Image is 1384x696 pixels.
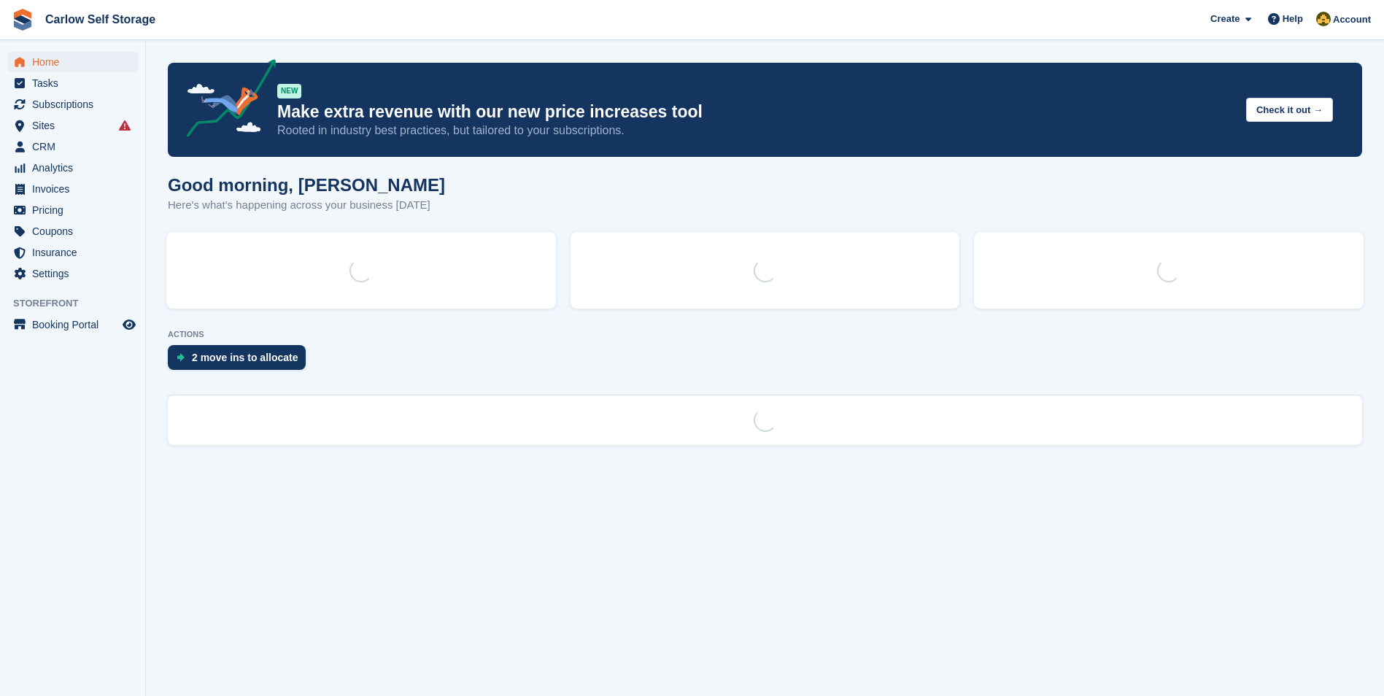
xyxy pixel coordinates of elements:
[7,73,138,93] a: menu
[277,84,301,98] div: NEW
[7,263,138,284] a: menu
[32,136,120,157] span: CRM
[168,175,445,195] h1: Good morning, [PERSON_NAME]
[32,158,120,178] span: Analytics
[7,200,138,220] a: menu
[7,242,138,263] a: menu
[192,352,298,363] div: 2 move ins to allocate
[32,73,120,93] span: Tasks
[7,179,138,199] a: menu
[1333,12,1371,27] span: Account
[120,316,138,333] a: Preview store
[174,59,277,142] img: price-adjustments-announcement-icon-8257ccfd72463d97f412b2fc003d46551f7dbcb40ab6d574587a9cd5c0d94...
[32,314,120,335] span: Booking Portal
[1283,12,1303,26] span: Help
[32,94,120,115] span: Subscriptions
[1246,98,1333,122] button: Check it out →
[32,115,120,136] span: Sites
[39,7,161,31] a: Carlow Self Storage
[1210,12,1240,26] span: Create
[13,296,145,311] span: Storefront
[168,330,1362,339] p: ACTIONS
[168,345,313,377] a: 2 move ins to allocate
[32,242,120,263] span: Insurance
[277,101,1234,123] p: Make extra revenue with our new price increases tool
[7,115,138,136] a: menu
[1316,12,1331,26] img: Kevin Moore
[7,52,138,72] a: menu
[177,353,185,362] img: move_ins_to_allocate_icon-fdf77a2bb77ea45bf5b3d319d69a93e2d87916cf1d5bf7949dd705db3b84f3ca.svg
[32,263,120,284] span: Settings
[32,179,120,199] span: Invoices
[119,120,131,131] i: Smart entry sync failures have occurred
[7,136,138,157] a: menu
[32,52,120,72] span: Home
[7,314,138,335] a: menu
[7,94,138,115] a: menu
[277,123,1234,139] p: Rooted in industry best practices, but tailored to your subscriptions.
[7,158,138,178] a: menu
[32,221,120,241] span: Coupons
[7,221,138,241] a: menu
[12,9,34,31] img: stora-icon-8386f47178a22dfd0bd8f6a31ec36ba5ce8667c1dd55bd0f319d3a0aa187defe.svg
[168,197,445,214] p: Here's what's happening across your business [DATE]
[32,200,120,220] span: Pricing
